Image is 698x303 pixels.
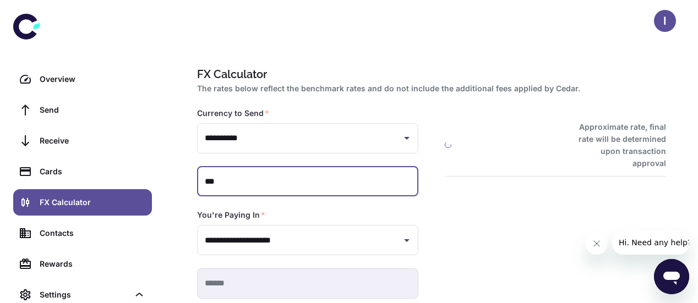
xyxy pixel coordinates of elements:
a: Receive [13,128,152,154]
a: Contacts [13,220,152,246]
div: Overview [40,73,145,85]
iframe: Close message [586,233,608,255]
div: Rewards [40,258,145,270]
iframe: Button to launch messaging window [654,259,689,294]
span: Hi. Need any help? [7,8,79,16]
a: FX Calculator [13,189,152,216]
label: Currency to Send [197,108,269,119]
a: Rewards [13,251,152,277]
div: Send [40,104,145,116]
button: Open [399,130,415,146]
div: Cards [40,166,145,178]
iframe: Message from company [612,230,689,255]
h1: FX Calculator [197,66,662,82]
div: Contacts [40,227,145,239]
a: Cards [13,158,152,185]
div: Receive [40,135,145,147]
button: I [654,10,676,32]
button: Open [399,233,415,248]
div: FX Calculator [40,196,145,208]
div: Settings [40,289,129,301]
a: Overview [13,66,152,92]
label: You're Paying In [197,210,265,221]
h6: Approximate rate, final rate will be determined upon transaction approval [566,121,666,169]
a: Send [13,97,152,123]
